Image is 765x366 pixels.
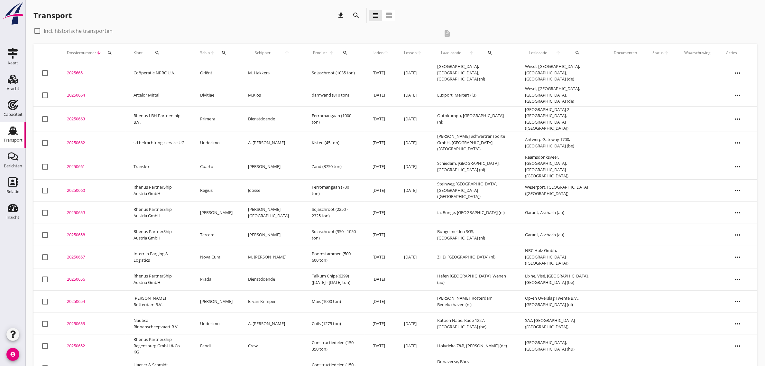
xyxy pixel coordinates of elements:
[304,154,365,179] td: Zand (3750 ton)
[67,298,118,305] div: 20250654
[396,154,429,179] td: [DATE]
[67,70,118,76] div: 2025665
[396,335,429,357] td: [DATE]
[383,50,389,55] i: arrow_upward
[352,12,360,19] i: search
[365,290,396,313] td: [DATE]
[385,12,393,19] i: view_agenda
[729,64,747,82] i: more_horiz
[67,50,96,56] span: Dossiernummer
[4,164,22,168] div: Berichten
[729,270,747,288] i: more_horiz
[729,86,747,104] i: more_horiz
[304,335,365,357] td: Constructiedelen (150 - 350 ton)
[126,313,192,335] td: Nautica Binnenscheepvaart B.V.
[365,154,396,179] td: [DATE]
[67,276,118,283] div: 20250656
[664,50,669,55] i: arrow_upward
[192,62,240,84] td: Oriënt
[8,61,18,65] div: Kaart
[44,28,113,34] label: Incl. historische transporten
[6,348,19,361] i: account_circle
[192,246,240,268] td: Nova Cura
[240,290,304,313] td: E. van Krimpen
[518,313,606,335] td: SAZ, [GEOGRAPHIC_DATA] ([GEOGRAPHIC_DATA])
[396,179,429,202] td: [DATE]
[126,202,192,224] td: Rhenus PartnerShip Austria GmbH
[729,315,747,333] i: more_horiz
[107,50,112,55] i: search
[396,84,429,106] td: [DATE]
[192,224,240,246] td: Tercero
[465,50,478,55] i: arrow_upward
[328,50,336,55] i: arrow_upward
[278,50,297,55] i: arrow_upward
[304,202,365,224] td: Sojaschroot (2250 - 2325 ton)
[67,210,118,216] div: 20250659
[365,132,396,154] td: [DATE]
[67,140,118,146] div: 20250662
[396,106,429,132] td: [DATE]
[96,50,101,55] i: arrow_downward
[6,190,19,194] div: Relatie
[365,268,396,290] td: [DATE]
[429,154,517,179] td: Schiedam, [GEOGRAPHIC_DATA], [GEOGRAPHIC_DATA] (nl)
[192,202,240,224] td: [PERSON_NAME]
[365,62,396,84] td: [DATE]
[1,2,24,25] img: logo-small.a267ee39.svg
[518,154,606,179] td: Raamsdonksveer, [GEOGRAPHIC_DATA], [GEOGRAPHIC_DATA] ([GEOGRAPHIC_DATA])
[726,50,750,56] div: Acties
[429,106,517,132] td: Outokumpu, [GEOGRAPHIC_DATA] (nl)
[134,45,185,61] div: Klant
[365,106,396,132] td: [DATE]
[304,132,365,154] td: Kisten (45 ton)
[337,12,345,19] i: download
[240,202,304,224] td: [PERSON_NAME][GEOGRAPHIC_DATA]
[126,335,192,357] td: Rhenus PartnerShip Regensburg GmbH & Co. KG
[729,204,747,222] i: more_horiz
[210,50,216,55] i: arrow_upward
[437,50,465,56] span: Laadlocatie
[304,246,365,268] td: Boomstammen (500 - 600 ton)
[518,106,606,132] td: [GEOGRAPHIC_DATA] 2 [GEOGRAPHIC_DATA], [GEOGRAPHIC_DATA] ([GEOGRAPHIC_DATA])
[429,268,517,290] td: Hafen [GEOGRAPHIC_DATA], Wenen (au)
[126,84,192,106] td: Arcelor Mittal
[126,290,192,313] td: [PERSON_NAME] Rotterdam B.V.
[67,92,118,99] div: 20250664
[304,224,365,246] td: Sojaschroot (950 - 1050 ton)
[221,50,226,55] i: search
[192,290,240,313] td: [PERSON_NAME]
[248,50,278,56] span: Schipper
[126,224,192,246] td: Rhenus PartnerShip Austria GmbH
[67,232,118,238] div: 20250658
[67,254,118,260] div: 20250657
[365,84,396,106] td: [DATE]
[685,50,711,56] div: Waarschuwing
[729,158,747,176] i: more_horiz
[518,224,606,246] td: Garant, Aschach (au)
[240,179,304,202] td: Joosse
[192,179,240,202] td: Regius
[518,84,606,106] td: Wesel, [GEOGRAPHIC_DATA], [GEOGRAPHIC_DATA], [GEOGRAPHIC_DATA] (de)
[126,179,192,202] td: Rhenus PartnerShip Austria GmbH
[429,62,517,84] td: [GEOGRAPHIC_DATA], [GEOGRAPHIC_DATA], [GEOGRAPHIC_DATA] (nl)
[518,132,606,154] td: Antwerp Gateway 1700, [GEOGRAPHIC_DATA] (be)
[373,50,383,56] span: Laden
[365,313,396,335] td: [DATE]
[240,132,304,154] td: A. [PERSON_NAME]
[192,268,240,290] td: Prada
[240,335,304,357] td: Crew
[729,182,747,200] i: more_horiz
[240,62,304,84] td: M. Hakkers
[552,50,565,55] i: arrow_upward
[126,106,192,132] td: Rhenus LBH Partnership B.V.
[518,179,606,202] td: Weserport, [GEOGRAPHIC_DATA] ([GEOGRAPHIC_DATA])
[365,335,396,357] td: [DATE]
[396,132,429,154] td: [DATE]
[67,321,118,327] div: 20250653
[304,268,365,290] td: Talkum Chips(6399) ([DATE] - [DATE] ton)
[304,62,365,84] td: Sojaschroot (1035 ton)
[67,343,118,349] div: 20250652
[653,50,664,56] span: Status
[525,50,552,56] span: Loslocatie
